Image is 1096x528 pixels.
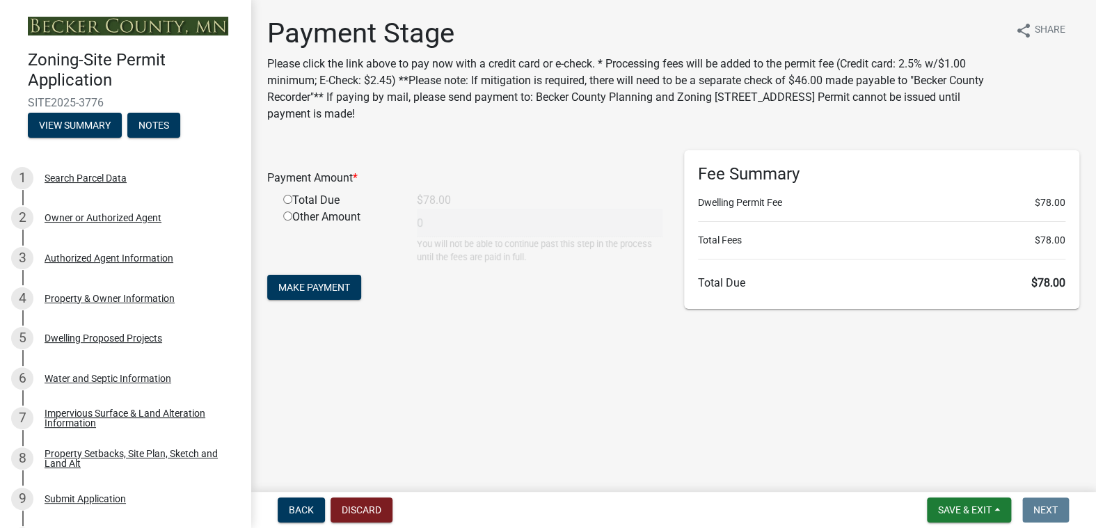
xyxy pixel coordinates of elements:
[267,56,1004,122] p: Please click the link above to pay now with a credit card or e-check. * Processing fees will be a...
[1035,233,1065,248] span: $78.00
[1031,276,1065,289] span: $78.00
[267,275,361,300] button: Make Payment
[28,17,228,35] img: Becker County, Minnesota
[257,170,674,186] div: Payment Amount
[11,247,33,269] div: 3
[45,494,126,504] div: Submit Application
[11,367,33,390] div: 6
[45,173,127,183] div: Search Parcel Data
[28,96,223,109] span: SITE2025-3776
[938,504,992,515] span: Save & Exit
[278,497,325,522] button: Back
[289,504,314,515] span: Back
[11,407,33,429] div: 7
[698,233,1066,248] li: Total Fees
[28,120,122,131] wm-modal-confirm: Summary
[1035,22,1065,39] span: Share
[11,327,33,349] div: 5
[1015,22,1032,39] i: share
[45,213,161,223] div: Owner or Authorized Agent
[127,120,180,131] wm-modal-confirm: Notes
[927,497,1011,522] button: Save & Exit
[11,207,33,229] div: 2
[11,287,33,310] div: 4
[1004,17,1077,44] button: shareShare
[45,374,171,383] div: Water and Septic Information
[11,488,33,510] div: 9
[1033,504,1058,515] span: Next
[45,408,228,428] div: Impervious Surface & Land Alteration Information
[45,294,175,303] div: Property & Owner Information
[273,209,406,264] div: Other Amount
[698,164,1066,184] h6: Fee Summary
[1035,195,1065,210] span: $78.00
[127,113,180,138] button: Notes
[11,447,33,470] div: 8
[278,282,350,293] span: Make Payment
[698,195,1066,210] li: Dwelling Permit Fee
[267,17,1004,50] h1: Payment Stage
[1022,497,1069,522] button: Next
[698,276,1066,289] h6: Total Due
[45,449,228,468] div: Property Setbacks, Site Plan, Sketch and Land Alt
[28,50,239,90] h4: Zoning-Site Permit Application
[45,333,162,343] div: Dwelling Proposed Projects
[273,192,406,209] div: Total Due
[45,253,173,263] div: Authorized Agent Information
[11,167,33,189] div: 1
[28,113,122,138] button: View Summary
[331,497,392,522] button: Discard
